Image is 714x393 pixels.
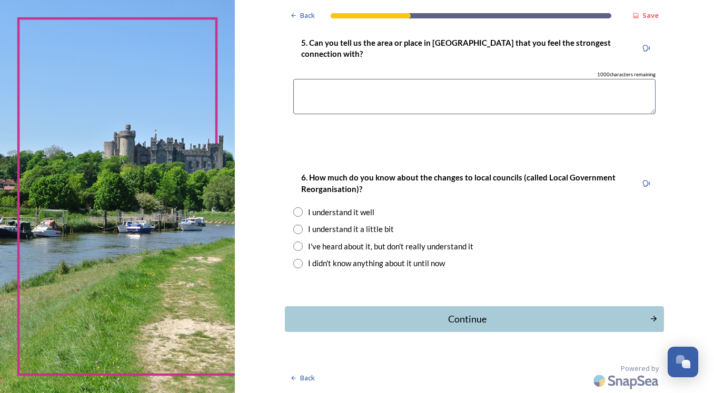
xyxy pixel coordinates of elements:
[308,240,473,253] div: I've heard about it, but don't really understand it
[621,364,659,374] span: Powered by
[308,223,394,235] div: I understand it a little bit
[590,368,664,393] img: SnapSea Logo
[301,38,612,58] strong: 5. Can you tell us the area or place in [GEOGRAPHIC_DATA] that you feel the strongest connection ...
[300,373,315,383] span: Back
[642,11,659,20] strong: Save
[300,11,315,21] span: Back
[668,347,698,377] button: Open Chat
[301,173,617,193] strong: 6. How much do you know about the changes to local councils (called Local Government Reorganisati...
[285,306,664,332] button: Continue
[597,71,656,78] span: 1000 characters remaining
[308,257,445,269] div: I didn't know anything about it until now
[308,206,374,218] div: I understand it well
[291,312,644,326] div: Continue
